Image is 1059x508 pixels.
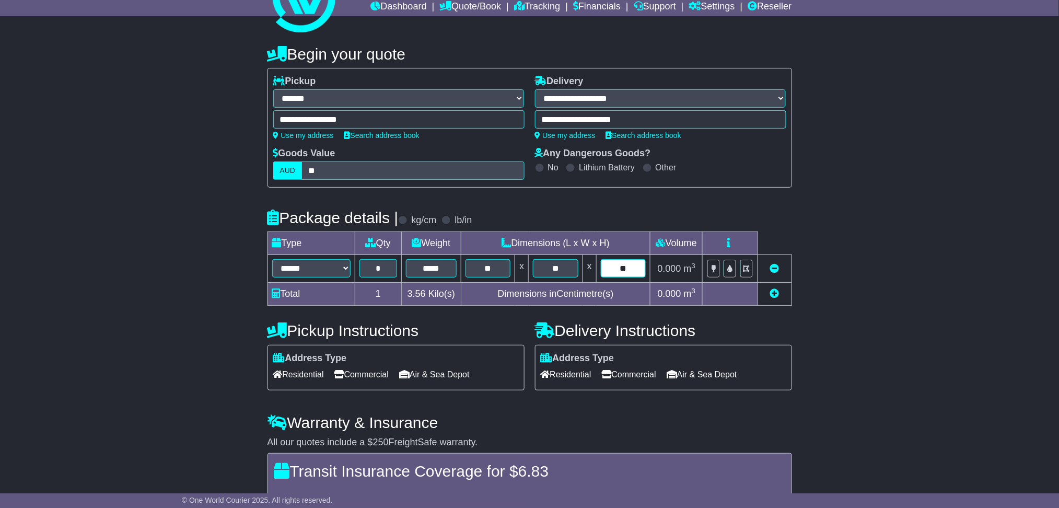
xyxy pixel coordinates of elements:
span: Residential [541,366,591,383]
span: m [684,263,696,274]
label: kg/cm [411,215,436,226]
label: No [548,163,558,172]
sup: 3 [692,262,696,270]
h4: Delivery Instructions [535,322,792,339]
h4: Transit Insurance Coverage for $ [274,463,785,480]
label: Any Dangerous Goods? [535,148,651,159]
h4: Begin your quote [267,45,792,63]
td: Dimensions in Centimetre(s) [461,282,650,305]
label: Other [656,163,677,172]
span: © One World Courier 2025. All rights reserved. [182,496,333,504]
span: Commercial [334,366,389,383]
span: Air & Sea Depot [399,366,470,383]
a: Remove this item [770,263,779,274]
td: x [515,255,529,282]
label: AUD [273,161,302,180]
span: Residential [273,366,324,383]
span: Commercial [602,366,656,383]
label: Goods Value [273,148,335,159]
span: 0.000 [658,263,681,274]
label: Address Type [541,353,614,364]
td: Dimensions (L x W x H) [461,232,650,255]
td: Qty [355,232,401,255]
td: 1 [355,282,401,305]
h4: Warranty & Insurance [267,414,792,431]
a: Search address book [344,131,420,140]
td: Kilo(s) [401,282,461,305]
span: m [684,288,696,299]
a: Use my address [273,131,334,140]
td: Volume [650,232,703,255]
a: Add new item [770,288,779,299]
span: 6.83 [518,463,549,480]
span: 0.000 [658,288,681,299]
span: Air & Sea Depot [667,366,737,383]
label: Lithium Battery [579,163,635,172]
a: Search address book [606,131,681,140]
td: Total [267,282,355,305]
span: 250 [373,437,389,447]
label: lb/in [455,215,472,226]
a: Use my address [535,131,596,140]
td: Type [267,232,355,255]
h4: Package details | [267,209,399,226]
span: 3.56 [408,288,426,299]
label: Pickup [273,76,316,87]
div: All our quotes include a $ FreightSafe warranty. [267,437,792,448]
label: Delivery [535,76,584,87]
label: Address Type [273,353,347,364]
sup: 3 [692,287,696,295]
h4: Pickup Instructions [267,322,525,339]
td: Weight [401,232,461,255]
td: x [583,255,596,282]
